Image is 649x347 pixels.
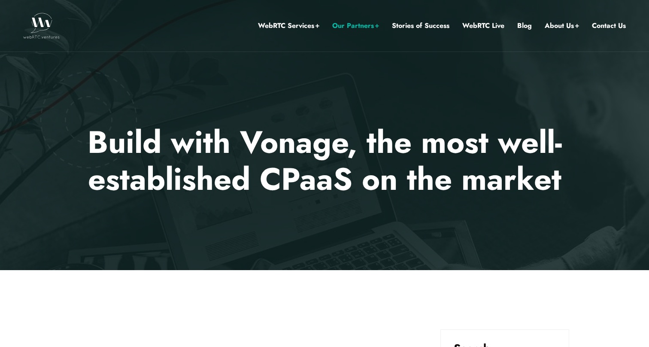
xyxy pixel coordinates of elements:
[392,20,449,31] a: Stories of Success
[332,20,379,31] a: Our Partners
[73,124,576,198] p: Build with Vonage, the most well-established CPaaS on the market
[23,13,60,39] img: WebRTC.ventures
[517,20,532,31] a: Blog
[592,20,626,31] a: Contact Us
[258,20,319,31] a: WebRTC Services
[462,20,504,31] a: WebRTC Live
[545,20,579,31] a: About Us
